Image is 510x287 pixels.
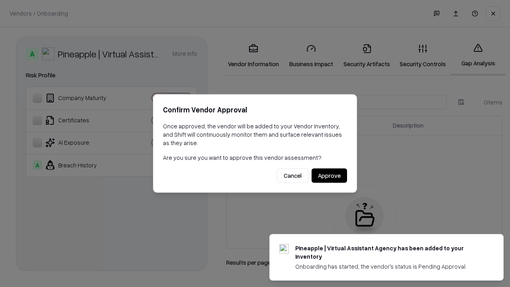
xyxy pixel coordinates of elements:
[295,244,484,261] div: Pineapple | Virtual Assistant Agency has been added to your inventory
[277,169,308,183] button: Cancel
[163,153,347,162] p: Are you sure you want to approve this vendor assessment?
[312,169,347,183] button: Approve
[163,122,347,147] p: Once approved, the vendor will be added to your Vendor Inventory, and Shift will continuously mon...
[163,104,347,116] h2: Confirm Vendor Approval
[295,262,484,271] div: Onboarding has started, the vendor's status is Pending Approval.
[279,244,289,254] img: trypineapple.com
